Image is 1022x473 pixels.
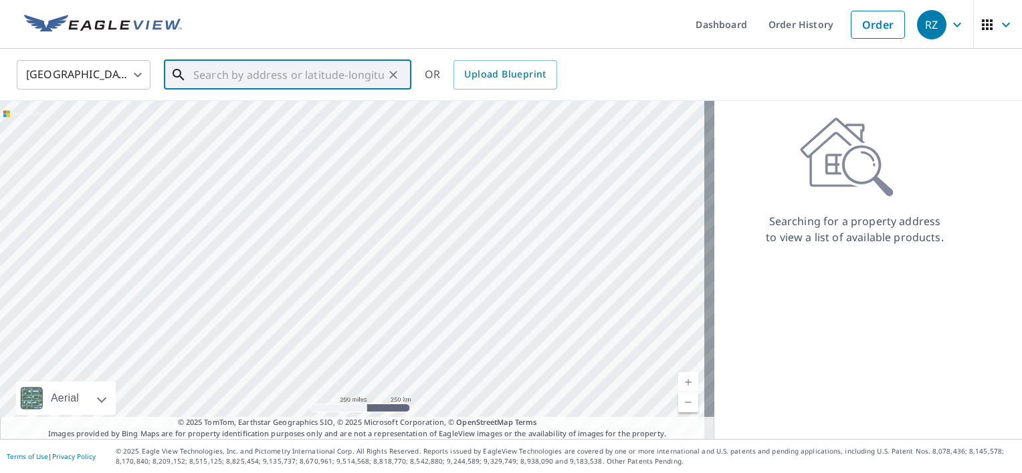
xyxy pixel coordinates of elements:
p: Searching for a property address to view a list of available products. [765,213,944,245]
a: Order [851,11,905,39]
a: OpenStreetMap [456,417,512,427]
p: | [7,452,96,460]
p: © 2025 Eagle View Technologies, Inc. and Pictometry International Corp. All Rights Reserved. Repo... [116,446,1015,466]
button: Clear [384,65,403,84]
div: RZ [917,10,946,39]
a: Current Level 5, Zoom Out [678,392,698,412]
a: Terms of Use [7,452,48,461]
a: Current Level 5, Zoom In [678,372,698,392]
input: Search by address or latitude-longitude [193,56,384,94]
div: OR [425,60,557,90]
div: Aerial [16,381,116,415]
span: Upload Blueprint [464,66,546,83]
a: Privacy Policy [52,452,96,461]
div: [GEOGRAPHIC_DATA] [17,56,150,94]
div: Aerial [47,381,83,415]
span: © 2025 TomTom, Earthstar Geographics SIO, © 2025 Microsoft Corporation, © [178,417,537,428]
img: EV Logo [24,15,182,35]
a: Terms [515,417,537,427]
a: Upload Blueprint [453,60,556,90]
